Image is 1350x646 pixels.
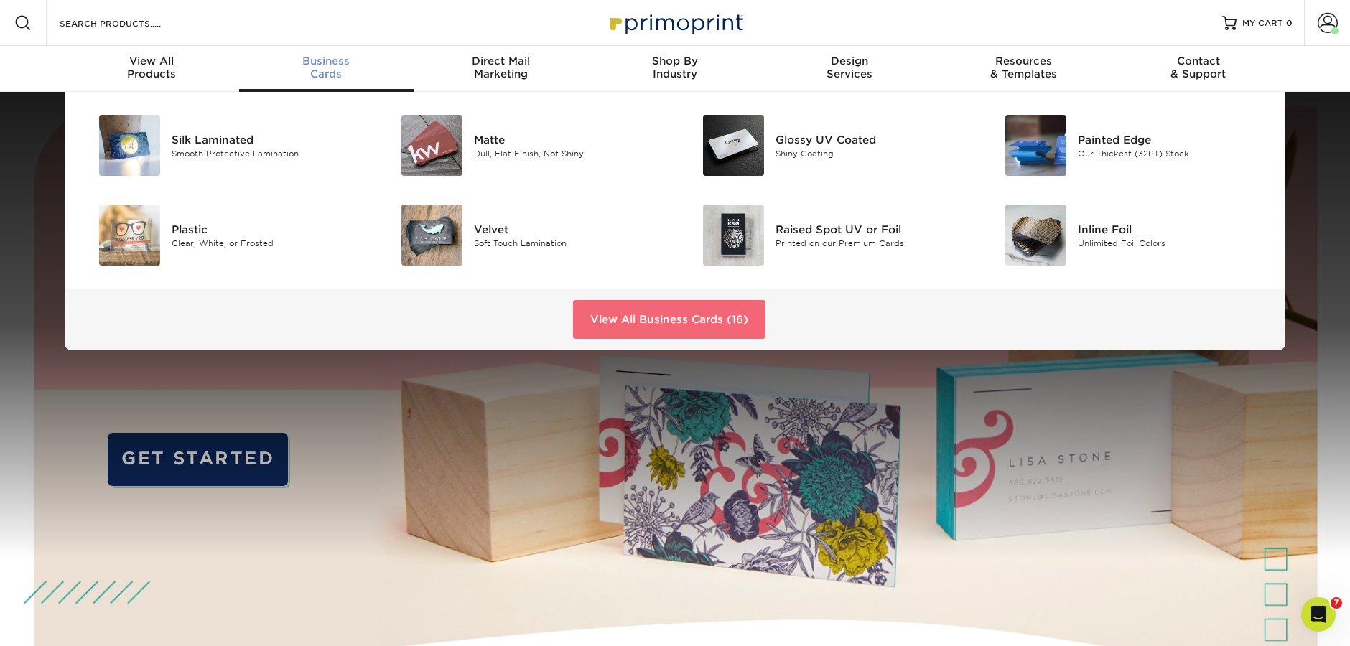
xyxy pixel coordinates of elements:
[384,109,665,182] a: Matte Business Cards Matte Dull, Flat Finish, Not Shiny
[414,55,588,67] span: Direct Mail
[988,199,1269,271] a: Inline Foil Business Cards Inline Foil Unlimited Foil Colors
[172,131,362,147] div: Silk Laminated
[99,115,160,176] img: Silk Laminated Business Cards
[474,147,664,159] div: Dull, Flat Finish, Not Shiny
[414,55,588,80] div: Marketing
[588,55,763,67] span: Shop By
[776,131,966,147] div: Glossy UV Coated
[703,205,764,266] img: Raised Spot UV or Foil Business Cards
[762,55,936,67] span: Design
[82,109,363,182] a: Silk Laminated Business Cards Silk Laminated Smooth Protective Lamination
[686,199,967,271] a: Raised Spot UV or Foil Business Cards Raised Spot UV or Foil Printed on our Premium Cards
[1078,237,1268,249] div: Unlimited Foil Colors
[936,46,1111,92] a: Resources& Templates
[99,205,160,266] img: Plastic Business Cards
[1078,221,1268,237] div: Inline Foil
[239,46,414,92] a: BusinessCards
[776,221,966,237] div: Raised Spot UV or Foil
[1331,597,1342,609] span: 7
[1078,131,1268,147] div: Painted Edge
[384,199,665,271] a: Velvet Business Cards Velvet Soft Touch Lamination
[776,147,966,159] div: Shiny Coating
[988,109,1269,182] a: Painted Edge Business Cards Painted Edge Our Thickest (32PT) Stock
[776,237,966,249] div: Printed on our Premium Cards
[1242,17,1283,29] span: MY CART
[65,55,239,67] span: View All
[1111,55,1285,80] div: & Support
[936,55,1111,67] span: Resources
[762,55,936,80] div: Services
[172,147,362,159] div: Smooth Protective Lamination
[401,115,462,176] img: Matte Business Cards
[474,221,664,237] div: Velvet
[588,55,763,80] div: Industry
[172,221,362,237] div: Plastic
[1078,147,1268,159] div: Our Thickest (32PT) Stock
[82,199,363,271] a: Plastic Business Cards Plastic Clear, White, or Frosted
[172,237,362,249] div: Clear, White, or Frosted
[588,46,763,92] a: Shop ByIndustry
[414,46,588,92] a: Direct MailMarketing
[401,205,462,266] img: Velvet Business Cards
[474,237,664,249] div: Soft Touch Lamination
[762,46,936,92] a: DesignServices
[239,55,414,80] div: Cards
[1005,205,1066,266] img: Inline Foil Business Cards
[573,300,765,339] a: View All Business Cards (16)
[65,55,239,80] div: Products
[703,115,764,176] img: Glossy UV Coated Business Cards
[1111,55,1285,67] span: Contact
[474,131,664,147] div: Matte
[1301,597,1336,632] iframe: Intercom live chat
[1005,115,1066,176] img: Painted Edge Business Cards
[65,46,239,92] a: View AllProducts
[1111,46,1285,92] a: Contact& Support
[686,109,967,182] a: Glossy UV Coated Business Cards Glossy UV Coated Shiny Coating
[239,55,414,67] span: Business
[58,14,198,32] input: SEARCH PRODUCTS.....
[603,7,747,38] img: Primoprint
[1286,18,1293,28] span: 0
[936,55,1111,80] div: & Templates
